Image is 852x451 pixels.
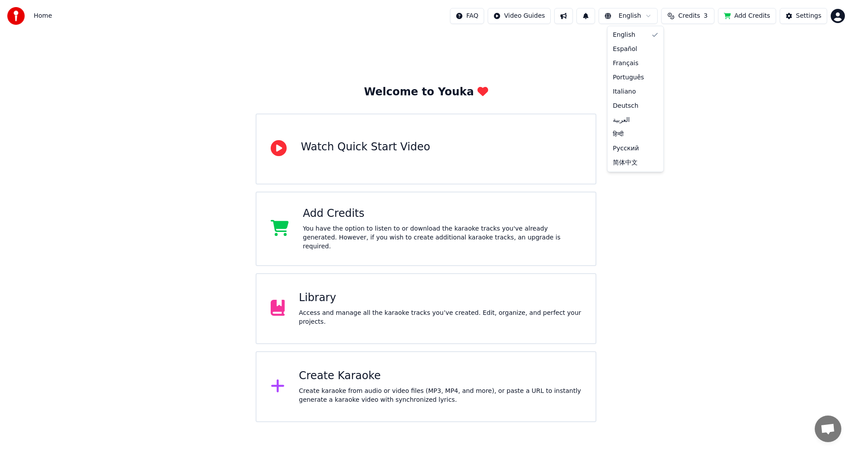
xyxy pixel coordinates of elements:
[613,144,639,153] span: Русский
[613,59,639,68] span: Français
[613,31,635,39] span: English
[613,45,637,54] span: Español
[613,116,630,125] span: العربية
[613,87,636,96] span: Italiano
[613,73,644,82] span: Português
[613,158,638,167] span: 简体中文
[613,102,639,110] span: Deutsch
[613,130,623,139] span: हिन्दी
